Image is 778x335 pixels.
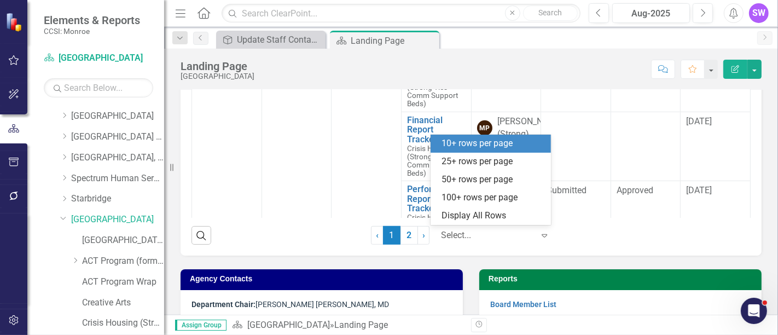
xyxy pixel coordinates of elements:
div: Landing Page [181,60,254,72]
a: Performance Report Tracker [407,184,466,213]
strong: Department Chair: [191,300,256,309]
span: ‹ [376,230,379,240]
a: Crisis Housing (Strong Ties Comm Support Beds) [82,317,164,330]
a: [GEOGRAPHIC_DATA], Inc. [71,152,164,164]
span: Elements & Reports [44,14,140,27]
div: [PERSON_NAME] (Strong) [498,115,564,141]
div: 10+ rows per page [442,137,544,150]
a: Starbridge [71,193,164,205]
span: [DATE] [686,185,712,195]
input: Search Below... [44,78,153,97]
h3: Agency Contacts [190,275,457,283]
span: Assign Group [175,320,227,331]
button: SW [749,3,769,23]
div: Aug-2025 [616,7,686,20]
a: ACT Program (formerly Project Link) [82,255,164,268]
button: Aug-2025 [612,3,690,23]
td: Double-Click to Edit [681,112,751,181]
span: Crisis Housing (Strong Ties Comm Support Beds) [407,144,458,177]
span: Crisis Housing (Strong Ties Comm Support Beds) [407,74,458,108]
img: ClearPoint Strategy [5,12,25,32]
div: Landing Page [334,320,388,330]
button: Search [523,5,578,21]
div: Landing Page [351,34,437,48]
div: MP [477,120,492,136]
a: [GEOGRAPHIC_DATA] [71,213,164,226]
a: Spectrum Human Services, Inc. [71,172,164,185]
div: Display All Rows [442,210,544,222]
td: Double-Click to Edit [611,181,681,250]
div: 100+ rows per page [442,192,544,204]
td: Double-Click to Edit [541,112,611,181]
div: Update Staff Contacts and Website Link on Agency Landing Page [237,33,323,47]
span: Search [538,8,562,17]
input: Search ClearPoint... [222,4,580,23]
span: [PERSON_NAME] [PERSON_NAME], MD [256,300,389,309]
h3: Reports [489,275,756,283]
a: [GEOGRAPHIC_DATA] (MCOMH Internal) [82,234,164,247]
div: [GEOGRAPHIC_DATA] [181,72,254,80]
a: Board Member List [490,300,556,309]
a: Financial Report Tracker [407,115,466,145]
td: Double-Click to Edit [681,181,751,250]
div: 50+ rows per page [442,174,544,186]
span: [DATE] [686,116,712,126]
a: [GEOGRAPHIC_DATA] [71,110,164,123]
div: » [232,319,463,332]
iframe: Intercom live chat [741,298,767,324]
a: 2 [400,226,418,245]
small: CCSI: Monroe [44,27,140,36]
span: Crisis Housing (Strong Ties Comm Support Beds) [407,213,458,246]
span: Submitted [547,185,587,195]
td: Double-Click to Edit [611,112,681,181]
span: Approved [617,185,653,195]
td: Double-Click to Edit [541,181,611,250]
td: Double-Click to Edit Right Click for Context Menu [401,112,471,181]
td: Double-Click to Edit [471,112,541,181]
span: 1 [383,226,400,245]
a: [GEOGRAPHIC_DATA] (RRH) [71,131,164,143]
a: Update Staff Contacts and Website Link on Agency Landing Page [219,33,323,47]
span: › [422,230,425,240]
td: Double-Click to Edit Right Click for Context Menu [401,181,471,250]
div: 25+ rows per page [442,155,544,168]
a: ACT Program Wrap [82,276,164,288]
a: Creative Arts [82,297,164,309]
a: [GEOGRAPHIC_DATA] [44,52,153,65]
a: [GEOGRAPHIC_DATA] [247,320,330,330]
